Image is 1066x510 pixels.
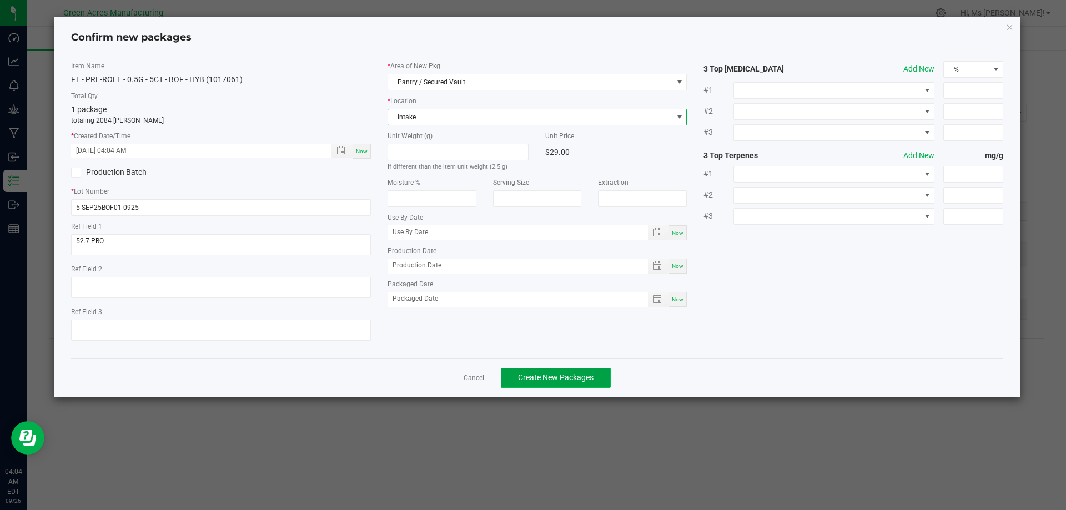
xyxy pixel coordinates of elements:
label: Packaged Date [388,279,687,289]
span: #1 [703,168,733,180]
span: #1 [703,84,733,96]
label: Serving Size [493,178,582,188]
button: Create New Packages [501,368,611,388]
strong: 3 Top Terpenes [703,150,823,161]
input: Packaged Date [388,292,636,306]
strong: mg/g [943,150,1003,161]
a: Cancel [464,373,484,383]
span: #2 [703,189,733,201]
input: Production Date [388,259,636,272]
span: Toggle popup [648,292,670,307]
span: Now [356,148,368,154]
label: Extraction [598,178,687,188]
div: $29.00 [545,144,687,160]
label: Moisture % [388,178,476,188]
button: Add New [903,150,934,161]
label: Ref Field 3 [71,307,371,317]
input: Use By Date [388,225,636,239]
label: Unit Weight (g) [388,131,529,141]
iframe: Resource center [11,421,44,455]
label: Ref Field 2 [71,264,371,274]
span: 1 package [71,105,107,114]
label: Ref Field 1 [71,221,371,231]
span: Create New Packages [518,373,594,382]
span: Toggle popup [331,144,353,158]
label: Use By Date [388,213,687,223]
label: Item Name [71,61,371,71]
label: Unit Price [545,131,687,141]
h4: Confirm new packages [71,31,1004,45]
label: Total Qty [71,91,371,101]
label: Area of New Pkg [388,61,687,71]
label: Location [388,96,687,106]
div: FT - PRE-ROLL - 0.5G - 5CT - BOF - HYB (1017061) [71,74,371,85]
small: If different than the item unit weight (2.5 g) [388,163,507,170]
label: Production Batch [71,166,213,178]
span: #2 [703,105,733,117]
span: #3 [703,210,733,222]
label: Created Date/Time [71,131,371,141]
p: totaling 2084 [PERSON_NAME] [71,115,371,125]
span: Now [672,296,683,302]
label: Lot Number [71,186,371,196]
label: Production Date [388,246,687,256]
span: Intake [388,109,673,125]
strong: 3 Top [MEDICAL_DATA] [703,63,823,75]
span: Toggle popup [648,225,670,240]
span: Now [672,263,683,269]
span: #3 [703,127,733,138]
span: % [944,62,989,77]
button: Add New [903,63,934,75]
span: Pantry / Secured Vault [388,74,673,90]
span: Toggle popup [648,259,670,274]
span: Now [672,230,683,236]
input: Created Datetime [71,144,320,158]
